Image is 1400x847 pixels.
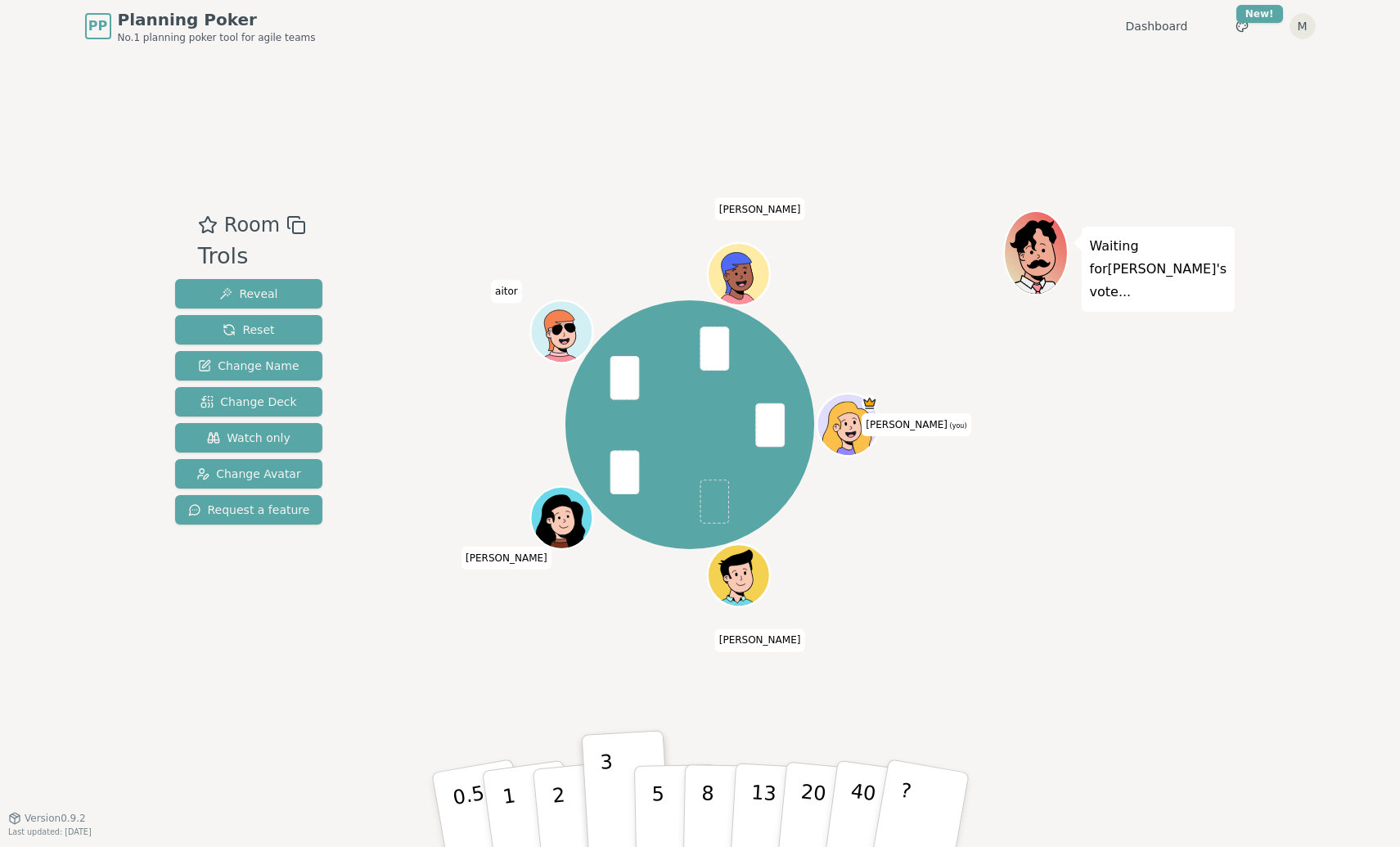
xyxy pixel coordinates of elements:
button: Change Name [175,351,323,381]
p: 3 [599,750,617,840]
button: Request a feature [175,495,323,525]
span: Reveal [219,286,277,302]
span: Reset [223,322,274,338]
span: Version 0.9.2 [25,812,86,825]
button: Version0.9.2 [8,812,86,825]
button: Click to change your avatar [819,396,877,454]
span: PP [88,16,107,36]
span: Click to change your name [862,413,970,436]
button: New! [1227,11,1257,41]
span: Change Name [198,358,299,374]
span: Click to change your name [715,629,805,652]
span: Last updated: [DATE] [8,827,92,836]
span: Change Avatar [196,466,301,482]
span: Planning Poker [118,8,316,31]
button: Change Avatar [175,459,323,489]
a: PPPlanning PokerNo.1 planning poker tool for agile teams [85,8,316,44]
div: Trols [198,240,306,273]
button: Reveal [175,279,323,309]
button: Watch only [175,423,323,453]
span: Click to change your name [461,547,551,570]
span: Watch only [207,430,290,446]
button: M [1290,13,1316,39]
span: No.1 planning poker tool for agile teams [118,31,316,44]
span: Room [224,210,280,240]
span: Request a feature [188,502,310,518]
span: María is the host [862,396,877,412]
p: Waiting for [PERSON_NAME] 's vote... [1090,235,1227,304]
div: New! [1236,5,1283,23]
button: Change Deck [175,387,323,417]
span: Change Deck [200,394,296,410]
button: Reset [175,315,323,345]
button: Add as favourite [198,210,218,240]
span: Click to change your name [491,281,522,304]
span: (you) [948,422,967,430]
span: Click to change your name [715,198,805,221]
a: Dashboard [1126,18,1188,34]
